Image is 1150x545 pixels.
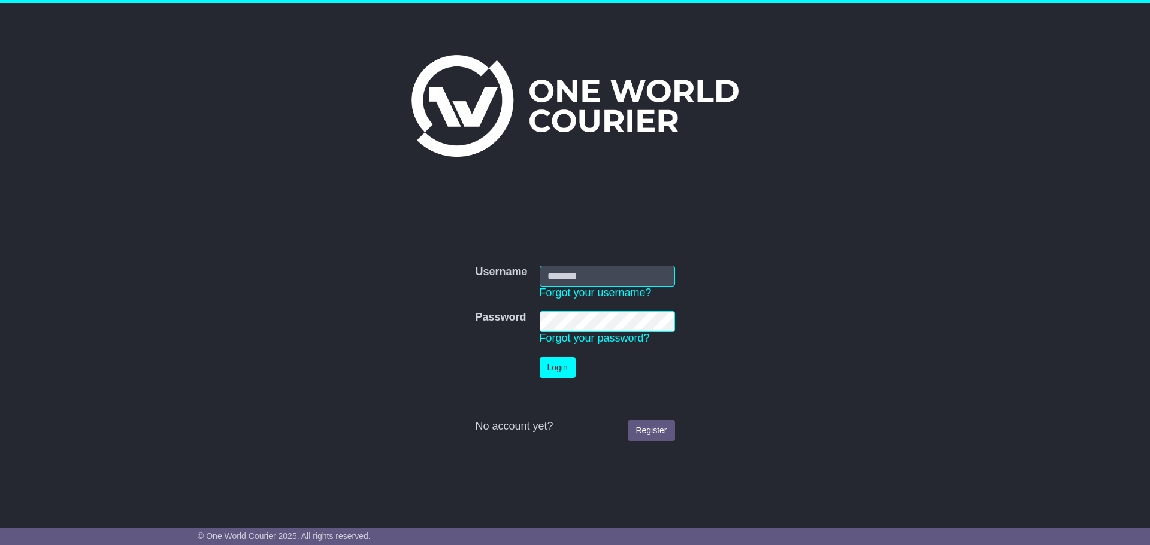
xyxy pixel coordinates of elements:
button: Login [540,357,576,378]
a: Forgot your username? [540,287,652,299]
a: Register [628,420,674,441]
label: Username [475,266,527,279]
label: Password [475,311,526,324]
span: © One World Courier 2025. All rights reserved. [198,531,371,541]
img: One World [411,55,739,157]
div: No account yet? [475,420,674,433]
a: Forgot your password? [540,332,650,344]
